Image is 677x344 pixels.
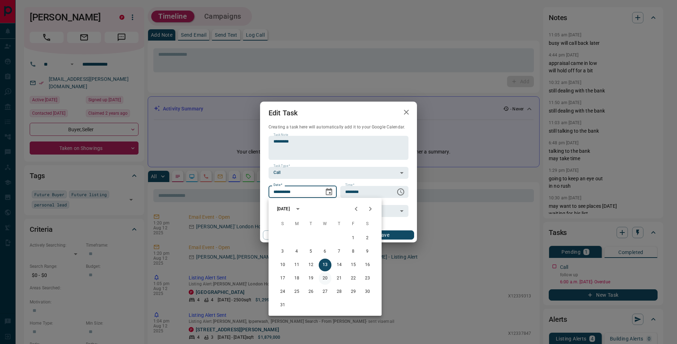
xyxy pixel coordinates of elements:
button: 12 [305,259,317,271]
button: 25 [290,285,303,298]
span: Sunday [276,217,289,231]
button: 23 [361,272,374,285]
button: 22 [347,272,360,285]
button: 26 [305,285,317,298]
button: 10 [276,259,289,271]
button: Save [354,230,414,240]
button: 8 [347,245,360,258]
button: 30 [361,285,374,298]
button: 3 [276,245,289,258]
button: 9 [361,245,374,258]
button: Choose date, selected date is Aug 13, 2025 [322,185,336,199]
button: 5 [305,245,317,258]
button: 29 [347,285,360,298]
span: Thursday [333,217,346,231]
button: 11 [290,259,303,271]
button: 17 [276,272,289,285]
button: 7 [333,245,346,258]
button: calendar view is open, switch to year view [292,203,304,215]
button: Next month [363,202,377,216]
button: Choose time, selected time is 6:00 AM [394,185,408,199]
button: 31 [276,299,289,312]
span: Tuesday [305,217,317,231]
button: Cancel [263,230,323,240]
button: 14 [333,259,346,271]
button: 20 [319,272,331,285]
span: Monday [290,217,303,231]
button: 15 [347,259,360,271]
button: 18 [290,272,303,285]
button: 24 [276,285,289,298]
div: Call [269,167,408,179]
span: Friday [347,217,360,231]
button: 4 [290,245,303,258]
button: 13 [319,259,331,271]
button: 6 [319,245,331,258]
button: 27 [319,285,331,298]
button: Previous month [349,202,363,216]
h2: Edit Task [260,102,306,124]
label: Task Note [273,133,288,137]
button: 21 [333,272,346,285]
button: 16 [361,259,374,271]
div: [DATE] [277,206,290,212]
button: 1 [347,232,360,245]
button: 2 [361,232,374,245]
label: Task Type [273,164,290,168]
label: Date [273,183,282,187]
button: 19 [305,272,317,285]
p: Creating a task here will automatically add it to your Google Calendar. [269,124,408,130]
span: Wednesday [319,217,331,231]
span: Saturday [361,217,374,231]
button: 28 [333,285,346,298]
label: Time [345,183,354,187]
